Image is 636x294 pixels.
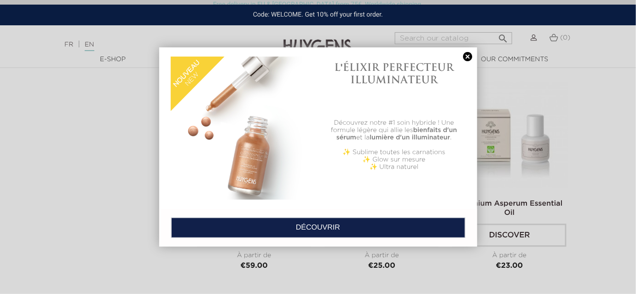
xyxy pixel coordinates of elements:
[336,127,457,141] b: bienfaits d'un sérum
[323,156,466,163] p: ✨ Glow sur mesure
[323,149,466,156] p: ✨ Sublime toutes les carnations
[370,134,451,141] b: lumière d'un illuminateur
[323,119,466,141] p: Découvrez notre #1 soin hybride ! Une formule légère qui allie les et la .
[323,163,466,171] p: ✨ Ultra naturel
[323,61,466,86] h1: L'ÉLIXIR PERFECTEUR ILLUMINATEUR
[171,218,465,238] a: DÉCOUVRIR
